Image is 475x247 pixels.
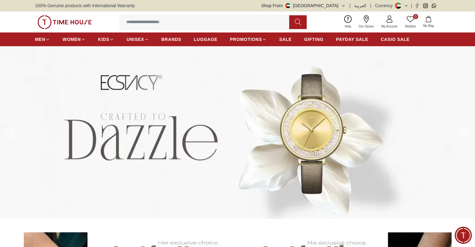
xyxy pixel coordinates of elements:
a: Facebook [415,3,419,8]
button: My Bag [419,15,438,29]
img: ... [37,15,92,29]
a: WOMEN [62,34,86,45]
a: SALE [279,34,292,45]
a: PROMOTIONS [230,34,267,45]
a: BRANDS [161,34,181,45]
span: Help [342,24,354,29]
span: 100% Genuine products with International Warranty [35,2,135,9]
span: WOMEN [62,36,81,42]
a: UNISEX [126,34,149,45]
span: BRANDS [161,36,181,42]
a: Whatsapp [432,3,436,8]
span: | [411,2,412,9]
a: Our Stores [355,14,378,30]
span: KIDS [98,36,109,42]
a: PAYDAY SALE [336,34,368,45]
img: United Arab Emirates [285,3,290,8]
span: CASIO SALE [381,36,410,42]
span: | [370,2,371,9]
a: Help [341,14,355,30]
a: LUGGAGE [194,34,218,45]
span: Wishlist [403,24,418,29]
span: Our Stores [356,24,376,29]
a: GIFTING [304,34,324,45]
a: CASIO SALE [381,34,410,45]
span: MEN [35,36,45,42]
span: My Account [379,24,400,29]
a: MEN [35,34,50,45]
span: GIFTING [304,36,324,42]
span: PAYDAY SALE [336,36,368,42]
span: UNISEX [126,36,144,42]
button: Shop From[GEOGRAPHIC_DATA] [261,2,346,9]
span: LUGGAGE [194,36,218,42]
a: KIDS [98,34,114,45]
div: Chat Widget [455,227,472,244]
a: Instagram [423,3,428,8]
span: PROMOTIONS [230,36,262,42]
span: 0 [413,14,418,19]
a: 0Wishlist [401,14,419,30]
div: Currency [375,2,395,9]
span: SALE [279,36,292,42]
span: My Bag [421,23,436,28]
button: العربية [354,2,366,9]
span: | [349,2,351,9]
